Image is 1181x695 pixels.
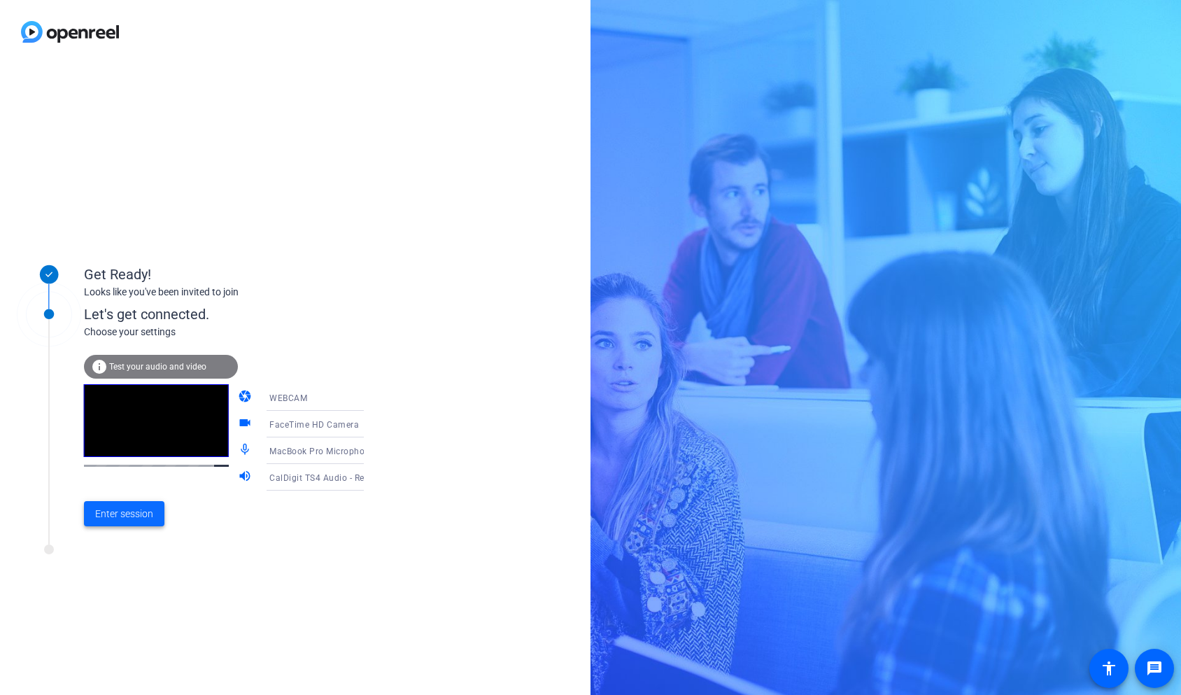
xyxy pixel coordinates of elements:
mat-icon: volume_up [238,469,255,486]
span: MacBook Pro Microphone [269,445,374,456]
div: Get Ready! [84,264,364,285]
div: Choose your settings [84,325,393,339]
mat-icon: message [1146,660,1163,677]
span: FaceTime HD Camera [269,420,359,430]
span: Enter session [95,507,153,521]
mat-icon: mic_none [238,442,255,459]
span: Test your audio and video [109,362,206,372]
mat-icon: info [91,358,108,375]
mat-icon: videocam [238,416,255,433]
button: Enter session [84,501,164,526]
mat-icon: camera [238,389,255,406]
div: Looks like you've been invited to join [84,285,364,300]
span: WEBCAM [269,393,307,403]
span: CalDigit TS4 Audio - Rear [269,473,373,483]
div: Let's get connected. [84,304,393,325]
mat-icon: accessibility [1101,660,1117,677]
